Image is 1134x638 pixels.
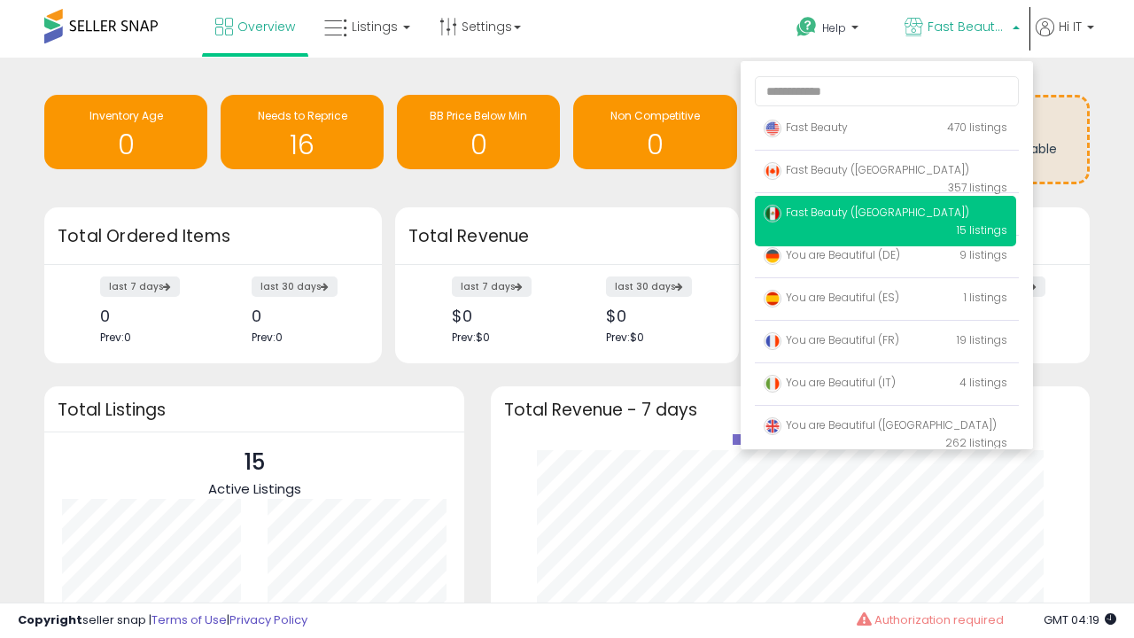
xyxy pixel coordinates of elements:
[430,108,527,123] span: BB Price Below Min
[764,375,781,393] img: italy.png
[957,332,1007,347] span: 19 listings
[408,224,726,249] h3: Total Revenue
[764,120,781,137] img: usa.png
[208,479,301,498] span: Active Listings
[504,403,1076,416] h3: Total Revenue - 7 days
[100,276,180,297] label: last 7 days
[959,247,1007,262] span: 9 listings
[573,95,736,169] a: Non Competitive 0
[1036,18,1094,58] a: Hi IT
[53,130,198,159] h1: 0
[764,375,896,390] span: You are Beautiful (IT)
[58,403,451,416] h3: Total Listings
[100,307,199,325] div: 0
[764,332,899,347] span: You are Beautiful (FR)
[948,180,1007,195] span: 357 listings
[352,18,398,35] span: Listings
[89,108,163,123] span: Inventory Age
[237,18,295,35] span: Overview
[764,332,781,350] img: france.png
[764,290,781,307] img: spain.png
[58,224,369,249] h3: Total Ordered Items
[18,611,82,628] strong: Copyright
[764,417,781,435] img: uk.png
[945,435,1007,450] span: 262 listings
[1044,611,1116,628] span: 2025-08-11 04:19 GMT
[764,247,900,262] span: You are Beautiful (DE)
[258,108,347,123] span: Needs to Reprice
[606,330,644,345] span: Prev: $0
[822,20,846,35] span: Help
[928,18,1007,35] span: Fast Beauty ([GEOGRAPHIC_DATA])
[1059,18,1082,35] span: Hi IT
[44,95,207,169] a: Inventory Age 0
[229,130,375,159] h1: 16
[764,205,781,222] img: mexico.png
[764,417,997,432] span: You are Beautiful ([GEOGRAPHIC_DATA])
[229,611,307,628] a: Privacy Policy
[764,290,899,305] span: You are Beautiful (ES)
[796,16,818,38] i: Get Help
[452,330,490,345] span: Prev: $0
[452,307,554,325] div: $0
[964,290,1007,305] span: 1 listings
[100,330,131,345] span: Prev: 0
[252,276,338,297] label: last 30 days
[452,276,532,297] label: last 7 days
[764,247,781,265] img: germany.png
[252,307,351,325] div: 0
[18,612,307,629] div: seller snap | |
[397,95,560,169] a: BB Price Below Min 0
[764,120,848,135] span: Fast Beauty
[764,162,781,180] img: canada.png
[252,330,283,345] span: Prev: 0
[610,108,700,123] span: Non Competitive
[221,95,384,169] a: Needs to Reprice 16
[959,375,1007,390] span: 4 listings
[764,205,969,220] span: Fast Beauty ([GEOGRAPHIC_DATA])
[151,611,227,628] a: Terms of Use
[208,446,301,479] p: 15
[764,162,969,177] span: Fast Beauty ([GEOGRAPHIC_DATA])
[582,130,727,159] h1: 0
[406,130,551,159] h1: 0
[782,3,889,58] a: Help
[947,120,1007,135] span: 470 listings
[606,276,692,297] label: last 30 days
[957,222,1007,237] span: 15 listings
[606,307,708,325] div: $0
